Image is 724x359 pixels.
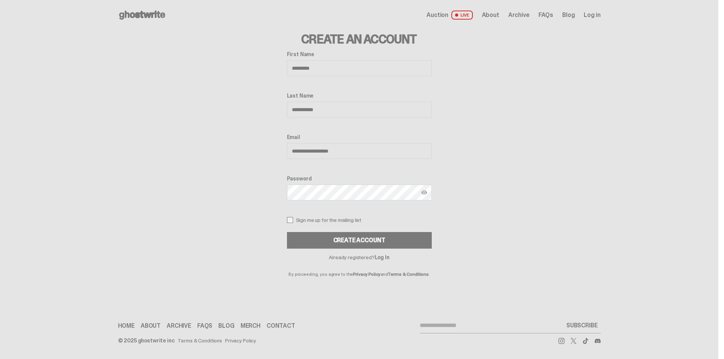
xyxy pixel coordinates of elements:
[178,338,222,343] a: Terms & Conditions
[287,33,432,45] h3: Create an Account
[287,260,432,277] p: By proceeding, you agree to the and .
[287,232,432,249] button: Create Account
[141,323,161,329] a: About
[333,237,385,243] div: Create Account
[267,323,295,329] a: Contact
[241,323,261,329] a: Merch
[563,318,601,333] button: SUBSCRIBE
[218,323,234,329] a: Blog
[482,12,499,18] a: About
[287,176,432,182] label: Password
[584,12,600,18] a: Log in
[118,323,135,329] a: Home
[508,12,529,18] a: Archive
[451,11,473,20] span: LIVE
[426,12,448,18] span: Auction
[287,255,432,260] p: Already registered?
[197,323,212,329] a: FAQs
[421,189,427,196] img: Show password
[287,217,293,223] input: Sign me up for the mailing list
[287,51,432,57] label: First Name
[388,271,429,277] a: Terms & Conditions
[287,217,432,223] label: Sign me up for the mailing list
[287,93,432,99] label: Last Name
[287,134,432,140] label: Email
[353,271,380,277] a: Privacy Policy
[167,323,191,329] a: Archive
[225,338,256,343] a: Privacy Policy
[538,12,553,18] a: FAQs
[562,12,575,18] a: Blog
[426,11,472,20] a: Auction LIVE
[375,254,390,261] a: Log In
[118,338,175,343] div: © 2025 ghostwrite inc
